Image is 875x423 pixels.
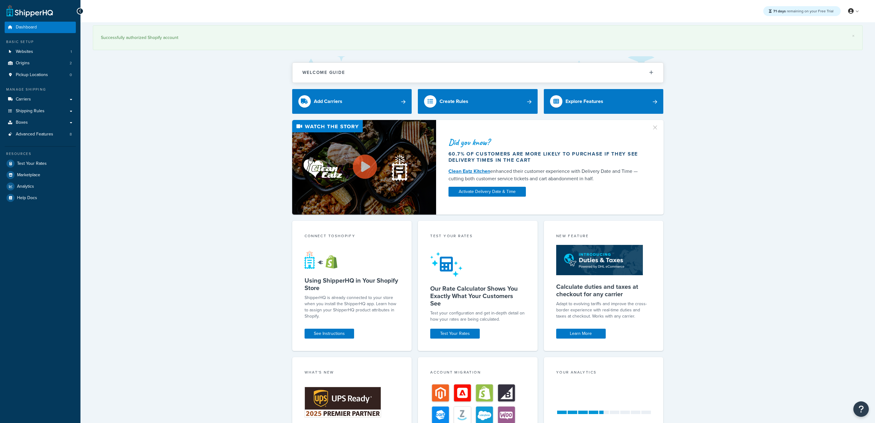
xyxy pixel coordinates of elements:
div: enhanced their customer experience with Delivery Date and Time — cutting both customer service ti... [448,168,644,182]
span: Carriers [16,97,31,102]
a: Test Your Rates [5,158,76,169]
img: connect-shq-shopify-9b9a8c5a.svg [305,250,343,269]
img: Video thumbnail [292,120,436,215]
h5: Our Rate Calculator Shows You Exactly What Your Customers See [430,285,525,307]
a: Add Carriers [292,89,412,114]
h2: Welcome Guide [302,70,345,75]
h5: Calculate duties and taxes at checkout for any carrier [556,283,651,298]
div: Did you know? [448,138,644,147]
h5: Using ShipperHQ in Your Shopify Store [305,277,400,292]
p: ShipperHQ is already connected to your store when you install the ShipperHQ app. Learn how to ass... [305,295,400,319]
a: Explore Features [544,89,664,114]
div: Account Migration [430,370,525,377]
div: Manage Shipping [5,87,76,92]
div: New Feature [556,233,651,240]
button: Welcome Guide [292,63,663,82]
a: Pickup Locations0 [5,69,76,81]
strong: 71 days [773,8,786,14]
a: Activate Delivery Date & Time [448,187,526,197]
span: Boxes [16,120,28,125]
div: Connect to Shopify [305,233,400,240]
div: Add Carriers [314,97,342,106]
a: Shipping Rules [5,105,76,117]
a: See Instructions [305,329,354,339]
span: Marketplace [17,173,40,178]
a: Websites1 [5,46,76,58]
span: Help Docs [17,195,37,201]
p: Adapt to evolving tariffs and improve the cross-border experience with real-time duties and taxes... [556,301,651,319]
a: Boxes [5,117,76,128]
a: × [852,33,855,38]
div: Successfully authorized Shopify account [101,33,855,42]
div: Basic Setup [5,39,76,45]
div: What's New [305,370,400,377]
li: Origins [5,58,76,69]
div: Test your rates [430,233,525,240]
div: Explore Features [565,97,603,106]
span: Websites [16,49,33,54]
div: 60.7% of customers are more likely to purchase if they see delivery times in the cart [448,151,644,163]
span: 0 [70,72,72,78]
a: Origins2 [5,58,76,69]
div: Create Rules [440,97,468,106]
span: Dashboard [16,25,37,30]
a: Marketplace [5,169,76,181]
span: 1 [71,49,72,54]
a: Clean Eatz Kitchen [448,168,490,175]
span: 2 [70,61,72,66]
a: Dashboard [5,22,76,33]
a: Create Rules [418,89,538,114]
span: 8 [70,132,72,137]
li: Advanced Features [5,129,76,140]
div: Your Analytics [556,370,651,377]
span: Origins [16,61,30,66]
span: Shipping Rules [16,109,45,114]
span: remaining on your Free Trial [773,8,834,14]
li: Pickup Locations [5,69,76,81]
button: Open Resource Center [853,401,869,417]
span: Advanced Features [16,132,53,137]
span: Analytics [17,184,34,189]
div: Resources [5,151,76,156]
a: Analytics [5,181,76,192]
a: Help Docs [5,192,76,203]
a: Test Your Rates [430,329,480,339]
a: Learn More [556,329,606,339]
li: Websites [5,46,76,58]
div: Test your configuration and get in-depth detail on how your rates are being calculated. [430,310,525,323]
a: Advanced Features8 [5,129,76,140]
a: Carriers [5,94,76,105]
span: Pickup Locations [16,72,48,78]
span: Test Your Rates [17,161,47,166]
